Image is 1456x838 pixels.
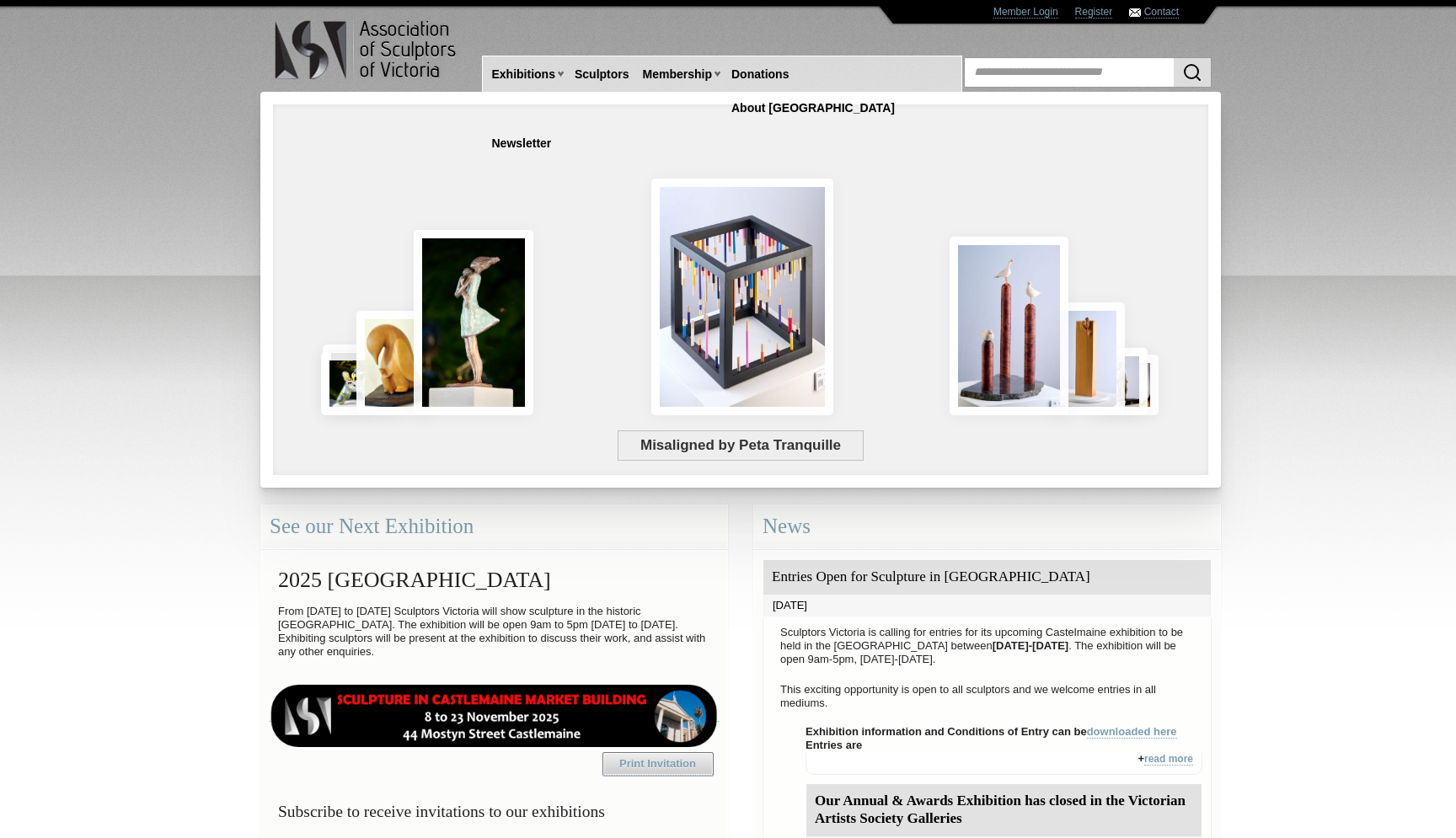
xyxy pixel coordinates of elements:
img: castlemaine-ldrbd25v2.png [270,685,719,747]
img: logo.png [274,17,459,83]
a: Contact [1144,6,1179,19]
a: Membership [636,59,719,90]
p: From [DATE] to [DATE] Sculptors Victoria will show sculpture in the historic [GEOGRAPHIC_DATA]. T... [270,600,719,663]
span: Misaligned by Peta Tranquille [618,430,863,461]
img: Rising Tides [950,237,1068,415]
img: Misaligned [651,179,833,415]
strong: Exhibition information and Conditions of Entry can be [806,725,1177,739]
a: Newsletter [485,128,559,159]
h3: Subscribe to receive invitations to our exhibitions [270,795,719,828]
a: Member Login [993,6,1058,19]
img: Search [1182,62,1202,83]
strong: [DATE]-[DATE] [993,639,1069,652]
p: This exciting opportunity is open to all sculptors and we welcome entries in all mediums. [772,679,1202,714]
div: Our Annual & Awards Exhibition has closed in the Victorian Artists Society Galleries [806,784,1202,836]
a: downloaded here [1087,725,1177,739]
div: + [806,752,1202,775]
h2: 2025 [GEOGRAPHIC_DATA] [270,559,719,600]
div: [DATE] [763,595,1211,616]
p: Sculptors Victoria is calling for entries for its upcoming Castelmaine exhibition to be held in t... [772,622,1202,670]
a: Print Invitation [602,752,714,776]
div: See our Next Exhibition [260,504,728,549]
div: News [753,504,1221,549]
div: Entries Open for Sculpture in [GEOGRAPHIC_DATA] [763,560,1211,595]
a: About [GEOGRAPHIC_DATA] [725,93,902,124]
a: read more [1144,753,1193,766]
a: Sculptors [568,59,636,90]
img: Little Frog. Big Climb [1048,302,1125,415]
a: Donations [725,59,795,90]
a: Register [1075,6,1113,19]
img: Connection [414,230,533,415]
img: Contact ASV [1129,8,1141,17]
a: Exhibitions [485,59,562,90]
